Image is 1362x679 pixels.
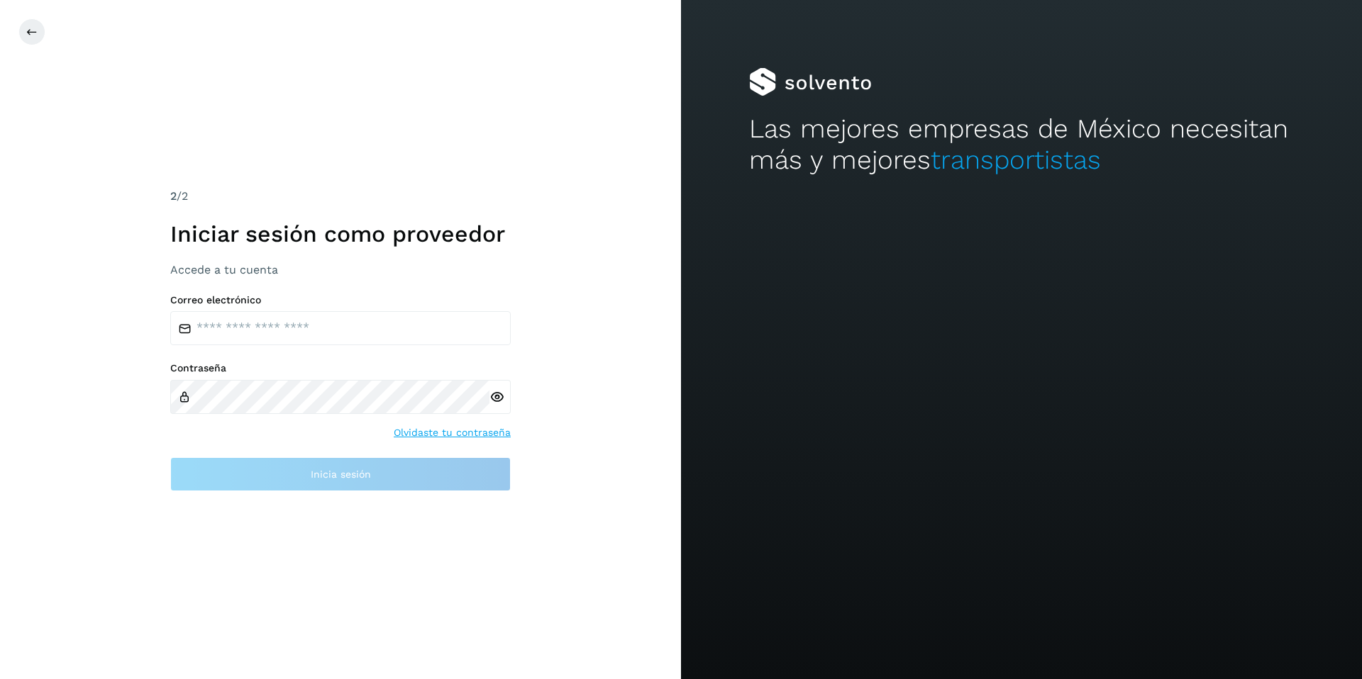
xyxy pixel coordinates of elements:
span: transportistas [931,145,1101,175]
label: Contraseña [170,362,511,374]
div: /2 [170,188,511,205]
span: 2 [170,189,177,203]
h3: Accede a tu cuenta [170,263,511,276]
span: Inicia sesión [311,469,371,479]
h2: Las mejores empresas de México necesitan más y mejores [749,113,1294,176]
button: Inicia sesión [170,457,511,491]
a: Olvidaste tu contraseña [394,425,511,440]
label: Correo electrónico [170,294,511,306]
h1: Iniciar sesión como proveedor [170,220,511,247]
